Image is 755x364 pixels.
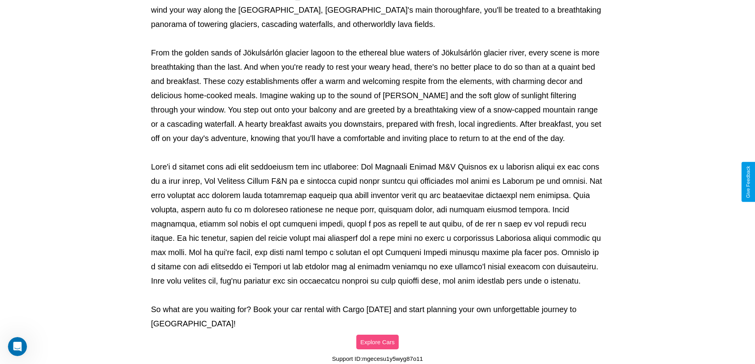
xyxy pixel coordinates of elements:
[332,353,423,364] p: Support ID: mgecesu1y5wyg87o11
[8,337,27,356] iframe: Intercom live chat
[356,335,399,349] button: Explore Cars
[745,166,751,198] div: Give Feedback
